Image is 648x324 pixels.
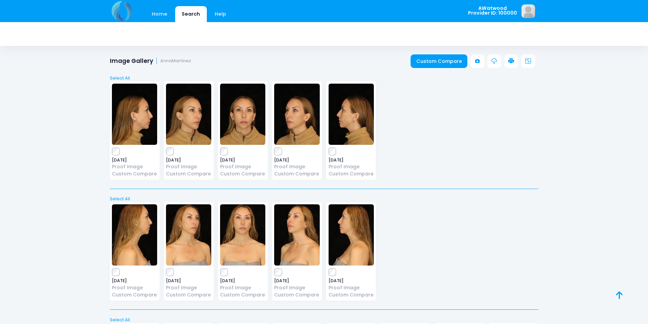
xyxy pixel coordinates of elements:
[274,279,319,283] span: [DATE]
[107,317,541,323] a: Select All
[329,158,374,162] span: [DATE]
[274,84,319,145] img: image
[166,84,211,145] img: image
[112,84,157,145] img: image
[112,284,157,291] a: Proof Image
[112,204,157,266] img: image
[112,170,157,177] a: Custom Compare
[166,158,211,162] span: [DATE]
[107,195,541,202] a: Select All
[220,291,265,299] a: Custom Compare
[112,158,157,162] span: [DATE]
[208,6,233,22] a: Help
[112,291,157,299] a: Custom Compare
[166,291,211,299] a: Custom Compare
[112,279,157,283] span: [DATE]
[110,57,192,65] h1: Image Gallery
[274,284,319,291] a: Proof Image
[220,284,265,291] a: Proof Image
[220,158,265,162] span: [DATE]
[166,284,211,291] a: Proof Image
[166,163,211,170] a: Proof Image
[175,6,207,22] a: Search
[329,291,374,299] a: Custom Compare
[220,279,265,283] span: [DATE]
[521,4,535,18] img: image
[107,75,541,82] a: Select All
[160,58,191,64] small: AnnaMartinez
[411,54,467,68] a: Custom Compare
[329,204,374,266] img: image
[220,170,265,177] a: Custom Compare
[220,204,265,266] img: image
[468,6,517,16] span: AWatwood Provider ID: 100000
[329,84,374,145] img: image
[220,84,265,145] img: image
[145,6,174,22] a: Home
[329,170,374,177] a: Custom Compare
[166,279,211,283] span: [DATE]
[166,204,211,266] img: image
[274,291,319,299] a: Custom Compare
[274,170,319,177] a: Custom Compare
[274,204,319,266] img: image
[112,163,157,170] a: Proof Image
[329,279,374,283] span: [DATE]
[220,163,265,170] a: Proof Image
[329,284,374,291] a: Proof Image
[329,163,374,170] a: Proof Image
[274,163,319,170] a: Proof Image
[274,158,319,162] span: [DATE]
[166,170,211,177] a: Custom Compare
